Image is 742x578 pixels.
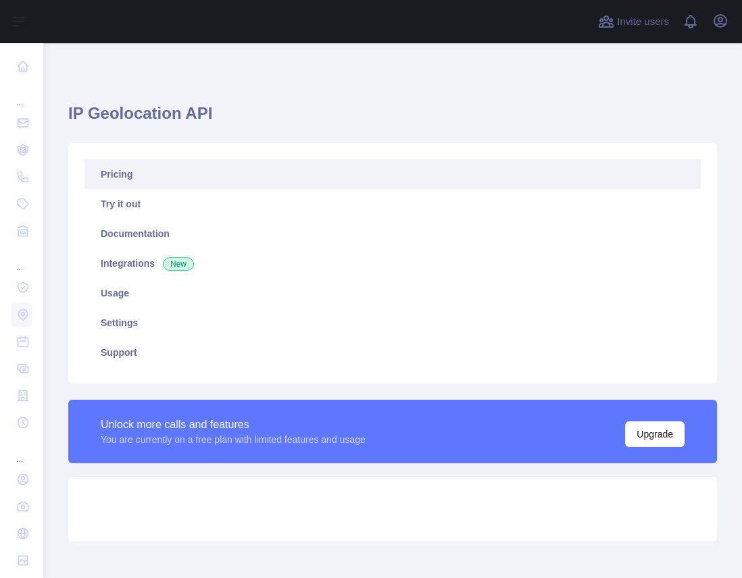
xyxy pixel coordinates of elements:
div: Unlock more calls and features [101,417,366,433]
a: Try it out [84,189,701,219]
h1: IP Geolocation API [68,103,717,135]
button: Invite users [595,11,672,32]
a: Pricing [84,159,701,189]
a: Settings [84,308,701,338]
a: Support [84,338,701,367]
div: ... [11,438,32,465]
span: Invite users [617,14,669,30]
div: ... [11,81,32,108]
div: You are currently on a free plan with limited features and usage [101,433,366,446]
a: Integrations New [84,248,701,278]
div: ... [11,246,32,273]
button: Upgrade [625,421,685,447]
span: New [163,257,194,271]
a: Documentation [84,219,701,248]
a: Usage [84,278,701,308]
